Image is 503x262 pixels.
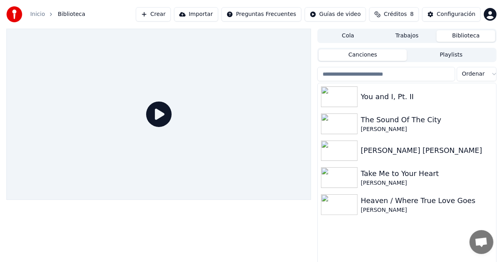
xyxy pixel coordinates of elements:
[407,49,495,61] button: Playlists
[58,10,85,18] span: Biblioteca
[136,7,171,22] button: Crear
[384,10,407,18] span: Créditos
[319,30,378,42] button: Cola
[361,114,493,125] div: The Sound Of The City
[361,195,493,206] div: Heaven / Where True Love Goes
[361,125,493,133] div: [PERSON_NAME]
[378,30,436,42] button: Trabajos
[221,7,301,22] button: Preguntas Frecuentes
[361,179,493,187] div: [PERSON_NAME]
[470,230,493,254] a: Chat abierto
[369,7,419,22] button: Créditos8
[361,145,493,156] div: [PERSON_NAME] [PERSON_NAME]
[361,168,493,179] div: Take Me to Your Heart
[422,7,481,22] button: Configuración
[319,49,407,61] button: Canciones
[361,206,493,214] div: [PERSON_NAME]
[30,10,45,18] a: Inicio
[174,7,218,22] button: Importar
[305,7,366,22] button: Guías de video
[436,30,495,42] button: Biblioteca
[6,6,22,22] img: youka
[30,10,85,18] nav: breadcrumb
[462,70,485,78] span: Ordenar
[361,91,493,102] div: You and I, Pt. II
[410,10,414,18] span: 8
[437,10,476,18] div: Configuración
